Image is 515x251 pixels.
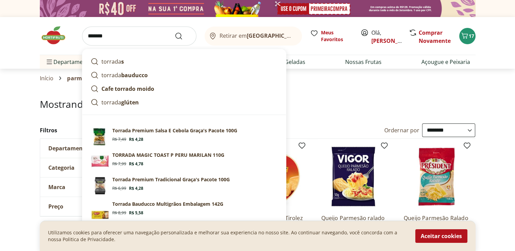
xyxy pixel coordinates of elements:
span: R$ 7,49 [112,137,126,142]
button: Menu [45,54,53,70]
span: Olá, [371,29,402,45]
a: TORRADA MAGIC TOAST P PERU MARILAN 110GR$ 7,99R$ 4,78 [88,149,280,173]
span: Preço [48,203,63,210]
a: torradabauducco [88,68,280,82]
a: torradas [88,55,280,68]
a: Cafe torrado moido [88,82,280,96]
button: Aceitar cookies [415,229,467,243]
span: R$ 4,28 [129,137,143,142]
button: Departamento [40,139,142,158]
p: TORRADA MAGIC TOAST P PERU MARILAN 110G [112,152,224,158]
button: Retirar em[GEOGRAPHIC_DATA]/[GEOGRAPHIC_DATA] [205,27,302,46]
img: Principal [91,176,110,195]
img: Queijo Parmesão ralado Vigor 50g [321,144,386,209]
span: Departamentos [45,54,94,70]
input: search [82,27,196,46]
img: Principal [91,201,110,220]
a: torradaglúten [88,96,280,109]
img: Hortifruti [40,25,74,46]
a: Queijo Parmesão ralado Vigor 50g [321,214,386,229]
span: R$ 7,99 [112,161,126,167]
a: Açougue e Peixaria [421,58,470,66]
label: Ordernar por [384,127,420,134]
p: Torrada Premium Tradicional Graça's Pacote 100G [112,176,230,183]
p: Utilizamos cookies para oferecer uma navegação personalizada e melhorar sua experiencia no nosso ... [48,229,407,243]
span: R$ 5,58 [129,210,143,216]
a: [PERSON_NAME] [371,37,416,45]
button: Carrinho [459,28,476,44]
a: Nossas Frutas [345,58,382,66]
strong: glúten [121,99,139,106]
a: Início [40,75,54,81]
span: R$ 8,99 [112,210,126,216]
button: Categoria [40,158,142,177]
span: Retirar em [220,33,295,39]
a: PrincipalTorrada Premium Tradicional Graça's Pacote 100GR$ 6,99R$ 4,28 [88,173,280,198]
button: Submit Search [175,32,191,40]
img: Principal [91,127,110,146]
p: Torrada Bauducco Multigrãos Embalagem 142G [112,201,223,207]
p: torrada [101,57,124,66]
span: Marca [48,184,65,190]
b: [GEOGRAPHIC_DATA]/[GEOGRAPHIC_DATA] [247,32,361,39]
strong: s [121,58,124,65]
img: Queijo Parmesão Ralado Président Pacote 50G [404,144,468,209]
a: Comprar Novamente [419,29,451,45]
strong: bauducco [121,71,148,79]
p: Torrada Premium Salsa E Cebola Graça's Pacote 100G [112,127,237,134]
a: PrincipalTorrada Bauducco Multigrãos Embalagem 142GR$ 8,99R$ 5,58 [88,198,280,222]
a: Queijo Parmesão Ralado Président Pacote 50G [404,214,468,229]
strong: Cafe torrado moido [101,85,154,93]
span: R$ 4,78 [129,161,143,167]
span: Departamento [48,145,88,152]
span: R$ 4,28 [129,186,143,191]
button: Marca [40,178,142,197]
span: Categoria [48,164,75,171]
h2: Filtros [40,123,143,137]
button: Preço [40,197,142,216]
p: torrada [101,98,139,106]
a: PrincipalTorrada Premium Salsa E Cebola Graça's Pacote 100GR$ 7,49R$ 4,28 [88,124,280,149]
span: parmesao [67,75,95,81]
span: Meus Favoritos [321,29,352,43]
h1: Mostrando resultados para: [40,99,476,110]
p: torrada [101,71,148,79]
span: R$ 6,99 [112,186,126,191]
span: 17 [469,33,474,39]
a: Meus Favoritos [310,29,352,43]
